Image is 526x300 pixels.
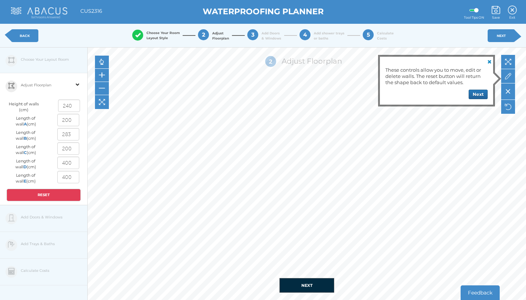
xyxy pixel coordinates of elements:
[314,31,344,41] span: Add shower trays or baths
[24,136,27,141] b: B
[279,278,334,293] button: NEXT
[95,56,109,69] div: Pan Floorplan
[24,150,27,155] b: C
[24,179,26,184] b: E
[491,15,500,20] span: Save
[97,7,429,16] h1: WATERPROOFING PLANNER
[9,101,39,112] span: Height of walls (cm)
[16,130,36,141] span: Length of wall (cm)
[212,31,229,41] span: Adjust Floorplan
[15,158,36,169] span: Length of wall (cm)
[95,95,109,109] div: Center Floorplan
[16,173,36,184] span: Length of wall (cm)
[21,73,52,97] span: Adjust Floorplan
[80,8,102,14] h1: CUS2316
[190,21,237,50] button: 2 AdjustFloorplan
[464,15,484,20] span: Tool Tips ON
[16,144,36,155] span: Length of wall (cm)
[491,5,500,15] img: Save
[99,72,105,78] img: zoom-in-icon.png
[16,116,36,127] span: Length of wall (cm)
[291,21,353,50] button: 4 Add shower traysor baths
[124,21,188,50] button: Choose Your Room Layout Style
[501,100,515,114] div: Reset floorplan
[505,59,511,65] img: move-icon.png
[146,30,180,40] span: Choose Your Room
[461,285,500,300] button: Feedback
[505,73,511,79] img: draw-icon.png
[469,90,488,99] button: Next
[95,69,109,82] div: Zoom in
[11,29,38,42] a: BACK
[23,164,27,169] b: D
[262,31,281,41] span: Add Doors & Windows
[8,82,15,89] img: stage-2-icon.png
[488,29,515,42] a: NEXT
[469,9,479,11] label: Guide
[508,15,517,20] span: Exit
[239,21,290,50] button: 3 Add Doors& Windows
[501,69,515,83] div: Draw wall
[146,36,168,40] span: Layout Style
[508,2,517,19] a: Exit
[508,5,517,15] img: Exit
[99,99,105,105] img: move-icon.png
[505,104,511,110] img: reset-icon.png
[506,88,510,95] img: delete-icon.png
[95,82,109,95] div: Zoom out
[99,85,105,91] img: zoom-out-icon.png
[385,64,488,86] div: These controls allow you to move, edit or delete walls. The reset button will return the shape ba...
[501,83,515,100] div: Delete wall
[7,189,81,201] button: RESET
[484,57,493,65] a: Close
[355,21,402,50] button: 5 CalculateCosts
[24,121,27,127] b: A
[501,55,515,69] div: Move wall
[377,31,394,41] span: Calculate Costs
